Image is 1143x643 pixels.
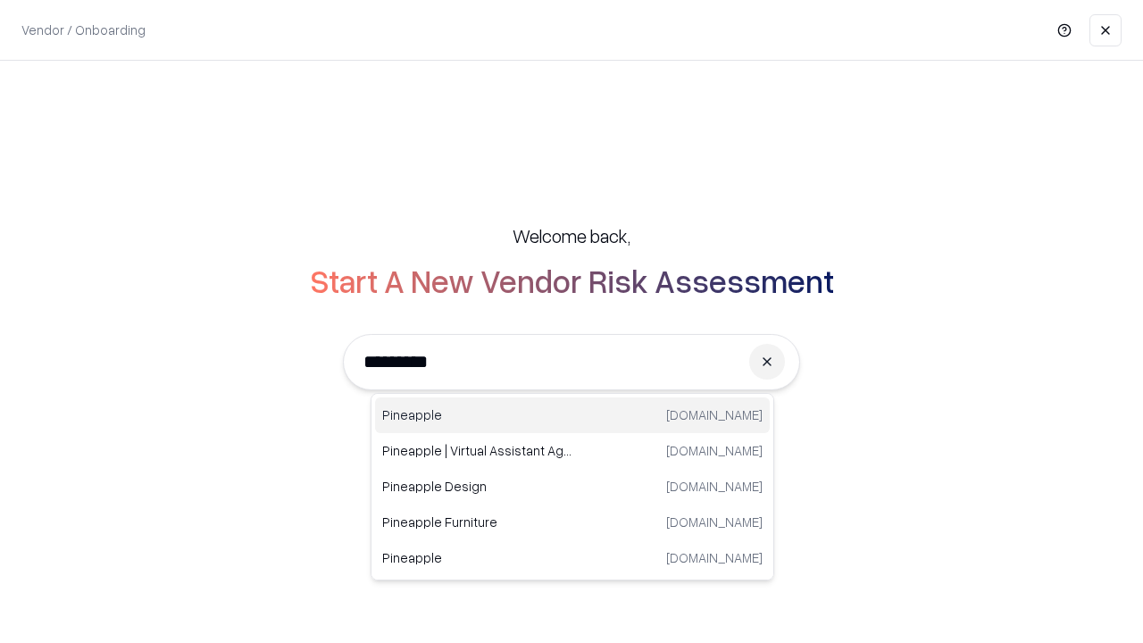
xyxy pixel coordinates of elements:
p: Pineapple Furniture [382,513,572,531]
p: Pineapple Design [382,477,572,496]
p: [DOMAIN_NAME] [666,548,763,567]
p: Pineapple [382,405,572,424]
p: Vendor / Onboarding [21,21,146,39]
div: Suggestions [371,393,774,580]
p: Pineapple [382,548,572,567]
h2: Start A New Vendor Risk Assessment [310,263,834,298]
p: [DOMAIN_NAME] [666,441,763,460]
h5: Welcome back, [513,223,630,248]
p: [DOMAIN_NAME] [666,405,763,424]
p: [DOMAIN_NAME] [666,513,763,531]
p: [DOMAIN_NAME] [666,477,763,496]
p: Pineapple | Virtual Assistant Agency [382,441,572,460]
